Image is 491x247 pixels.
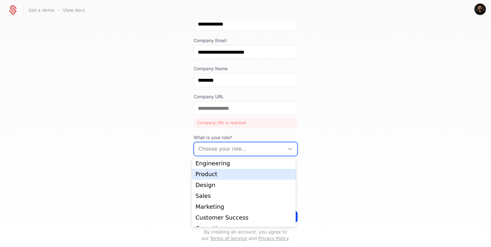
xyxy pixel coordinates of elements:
a: View docs [63,7,85,13]
a: Privacy Policy [258,236,288,241]
button: Open user button [474,4,486,15]
div: Company URL is required [194,118,298,128]
span: What is your role? [194,134,298,141]
div: Product [196,171,292,177]
div: Customer Success [196,215,292,221]
img: Sagar Shiroya [474,4,486,15]
span: · [58,6,59,14]
div: Design [196,182,292,188]
label: Company Name [194,65,298,72]
label: Company Email [194,37,298,44]
label: Company URL [194,94,298,100]
a: Get a demo [28,7,55,13]
a: Terms of Service [210,236,247,241]
div: Marketing [196,204,292,210]
p: By creating an account, you agree to our and . [194,229,298,242]
div: Sales [196,193,292,199]
div: Engineering [196,161,292,166]
div: Operations [196,226,292,231]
